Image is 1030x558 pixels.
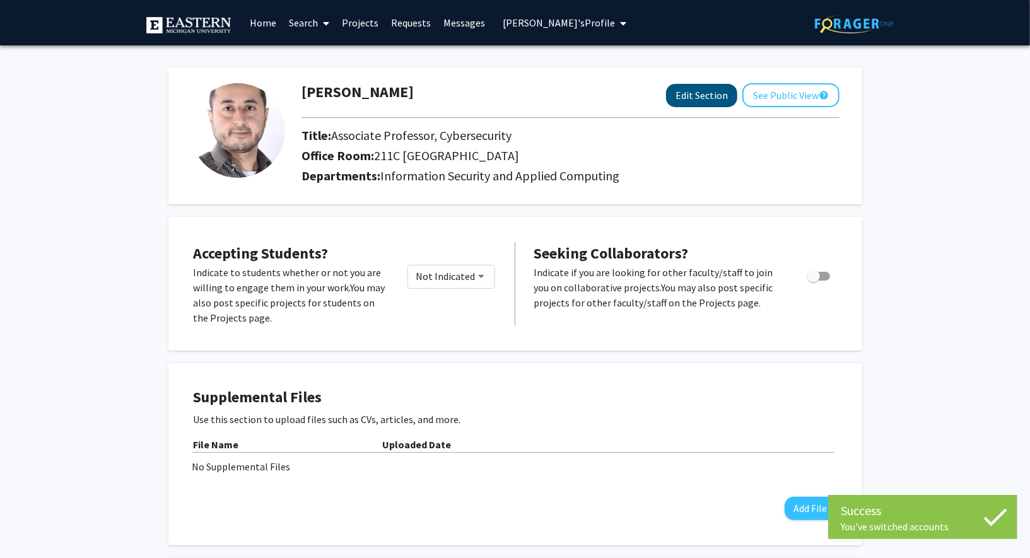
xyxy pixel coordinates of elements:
[802,265,837,284] div: Toggle
[190,83,285,178] img: Profile Picture
[9,501,54,549] iframe: Chat
[374,148,519,163] span: 211C [GEOGRAPHIC_DATA]
[785,497,837,520] button: Add File
[194,243,329,263] span: Accepting Students?
[292,168,849,183] h2: Departments:
[243,1,283,45] a: Home
[407,265,496,289] mat-select: Would you like to permit student requests?
[192,459,838,474] div: No Supplemental Files
[815,14,894,33] img: ForagerOne Logo
[437,1,491,45] a: Messages
[283,1,336,45] a: Search
[819,88,829,103] mat-icon: help
[301,83,414,102] h1: [PERSON_NAME]
[503,16,615,29] span: [PERSON_NAME]'s Profile
[666,84,737,107] button: Edit Section
[301,148,748,163] h2: Office Room:
[194,388,837,407] h4: Supplemental Files
[380,168,619,183] span: Information Security and Applied Computing
[841,520,1005,533] div: You've switched accounts
[416,270,475,282] span: Not Indicated
[383,438,452,451] b: Uploaded Date
[742,83,840,107] button: See Public View
[194,265,389,325] p: Indicate to students whether or not you are willing to engage them in your work. You may also pos...
[301,128,748,143] h2: Title:
[194,412,837,427] p: Use this section to upload files such as CVs, articles, and more.
[336,1,385,45] a: Projects
[146,17,231,33] img: Eastern Michigan University Logo
[534,243,689,263] span: Seeking Collaborators?
[534,265,783,310] p: Indicate if you are looking for other faculty/staff to join you on collaborative projects. You ma...
[407,265,496,289] div: Toggle
[385,1,437,45] a: Requests
[194,438,239,451] b: File Name
[841,501,1005,520] div: Success
[331,127,512,143] span: Associate Professor, Cybersecurity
